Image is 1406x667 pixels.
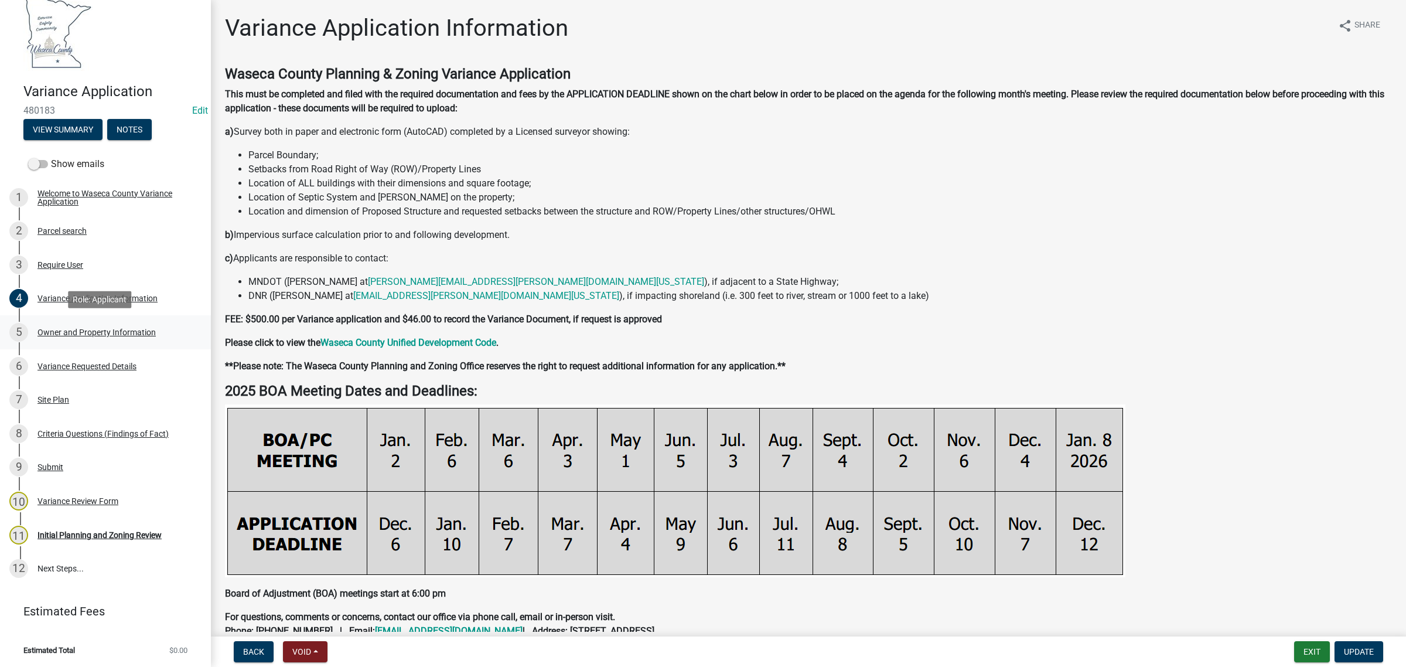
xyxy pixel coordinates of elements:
p: Impervious surface calculation prior to and following development. [225,228,1392,242]
li: MNDOT ([PERSON_NAME] at ), if adjacent to a State Highway; [248,275,1392,289]
a: Waseca County Unified Development Code [320,337,496,348]
p: Applicants are responsible to contact: [225,251,1392,266]
span: $0.00 [169,646,187,654]
strong: **Please note: The Waseca County Planning and Zoning Office reserves the right to request additio... [225,360,786,372]
strong: Please click to view the [225,337,320,348]
div: Welcome to Waseca County Variance Application [37,189,192,206]
a: [EMAIL_ADDRESS][DOMAIN_NAME] [375,625,523,637]
div: Require User [37,261,83,269]
div: Parcel search [37,227,87,235]
button: Notes [107,119,152,140]
div: Variance Review Form [37,497,118,505]
div: Site Plan [37,396,69,404]
strong: This must be completed and filed with the required documentation and fees by the APPLICATION DEAD... [225,89,1384,114]
span: Void [292,647,311,656]
a: Edit [192,105,208,116]
li: Location and dimension of Proposed Structure and requested setbacks between the structure and ROW... [248,205,1392,219]
li: Location of ALL buildings with their dimensions and square footage; [248,176,1392,190]
li: DNR ([PERSON_NAME] at ), if impacting shoreland (i.e. 300 feet to river, stream or 1000 feet to a... [248,289,1392,303]
div: 8 [9,424,28,443]
div: Variance Application Information [37,294,158,302]
div: Role: Applicant [68,291,131,308]
strong: c) [225,253,233,264]
strong: 2025 BOA Meeting Dates and Deadlines: [225,383,477,399]
strong: b) [225,229,234,240]
a: Estimated Fees [9,600,192,623]
button: Back [234,641,274,662]
wm-modal-confirm: Summary [23,125,103,135]
div: 2 [9,222,28,240]
strong: . [496,337,499,348]
strong: Board of Adjustment (BOA) meetings start at 6:00 pm [225,588,446,599]
div: 11 [9,526,28,545]
strong: FEE: $500.00 per Variance application and $46.00 to record the Variance Document, if request is a... [225,314,662,325]
wm-modal-confirm: Edit Application Number [192,105,208,116]
img: BOA_PC_2025_4248700b-aa2d-4f55-9626-df73c73465b7.png [225,404,1125,577]
div: 10 [9,492,28,511]
strong: Waseca County Planning & Zoning Variance Application [225,66,571,82]
div: 6 [9,357,28,376]
strong: | Address: [STREET_ADDRESS] [523,625,654,637]
i: share [1338,19,1352,33]
div: Owner and Property Information [37,328,156,336]
li: Location of Septic System and [PERSON_NAME] on the property; [248,190,1392,205]
div: Initial Planning and Zoning Review [37,531,162,539]
button: Update [1335,641,1383,662]
button: Void [283,641,327,662]
label: Show emails [28,157,104,171]
h1: Variance Application Information [225,14,568,42]
span: Estimated Total [23,646,75,654]
div: 5 [9,323,28,342]
li: Setbacks from Road Right of Way (ROW)/Property Lines [248,162,1392,176]
div: 7 [9,390,28,409]
span: 480183 [23,105,187,116]
div: 4 [9,289,28,308]
button: shareShare [1329,14,1390,37]
wm-modal-confirm: Notes [107,125,152,135]
div: 9 [9,458,28,477]
button: View Summary [23,119,103,140]
span: Back [243,647,264,656]
div: Variance Requested Details [37,362,136,370]
button: Exit [1294,641,1330,662]
strong: For questions, comments or concerns, contact our office via phone call, email or in-person visit. [225,611,615,622]
div: Submit [37,463,63,471]
div: Criteria Questions (Findings of Fact) [37,430,169,438]
li: Parcel Boundary; [248,148,1392,162]
h4: Variance Application [23,83,202,100]
a: [EMAIL_ADDRESS][PERSON_NAME][DOMAIN_NAME][US_STATE] [353,290,619,301]
div: 3 [9,256,28,274]
span: Update [1344,647,1374,656]
div: 1 [9,188,28,207]
a: [PERSON_NAME][EMAIL_ADDRESS][PERSON_NAME][DOMAIN_NAME][US_STATE] [368,276,704,287]
div: 12 [9,559,28,578]
span: Share [1354,19,1380,33]
p: Survey both in paper and electronic form (AutoCAD) completed by a Licensed surveyor showing: [225,125,1392,139]
strong: Phone: [PHONE_NUMBER] | Email: [225,625,375,637]
strong: a) [225,126,234,137]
